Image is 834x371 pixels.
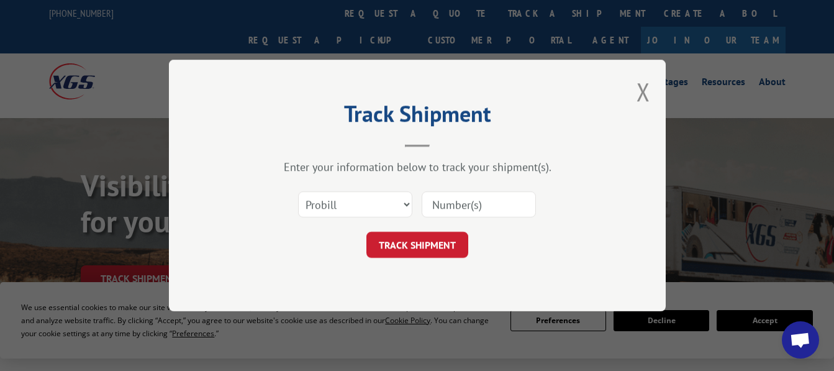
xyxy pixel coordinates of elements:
[231,160,604,174] div: Enter your information below to track your shipment(s).
[782,321,819,359] div: Open chat
[231,105,604,129] h2: Track Shipment
[637,75,650,108] button: Close modal
[422,191,536,218] input: Number(s)
[366,232,468,258] button: TRACK SHIPMENT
